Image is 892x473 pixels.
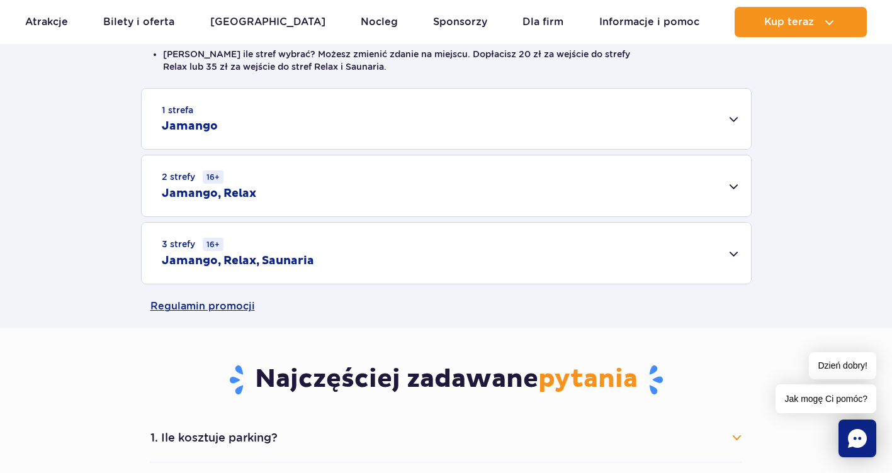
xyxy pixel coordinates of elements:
[203,170,223,184] small: 16+
[838,420,876,457] div: Chat
[522,7,563,37] a: Dla firm
[150,424,742,452] button: 1. Ile kosztuje parking?
[210,7,325,37] a: [GEOGRAPHIC_DATA]
[203,238,223,251] small: 16+
[162,238,223,251] small: 3 strefy
[776,384,876,413] span: Jak mogę Ci pomóc?
[599,7,699,37] a: Informacje i pomoc
[162,253,314,269] h2: Jamango, Relax, Saunaria
[150,364,742,396] h3: Najczęściej zadawane
[764,16,814,28] span: Kup teraz
[103,7,174,37] a: Bilety i oferta
[433,7,487,37] a: Sponsorzy
[25,7,68,37] a: Atrakcje
[361,7,398,37] a: Nocleg
[162,119,218,134] h2: Jamango
[735,7,867,37] button: Kup teraz
[538,364,638,395] span: pytania
[150,284,742,328] a: Regulamin promocji
[162,186,256,201] h2: Jamango, Relax
[162,104,193,116] small: 1 strefa
[162,170,223,184] small: 2 strefy
[163,48,730,73] li: [PERSON_NAME] ile stref wybrać? Możesz zmienić zdanie na miejscu. Dopłacisz 20 zł za wejście do s...
[809,352,876,379] span: Dzień dobry!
